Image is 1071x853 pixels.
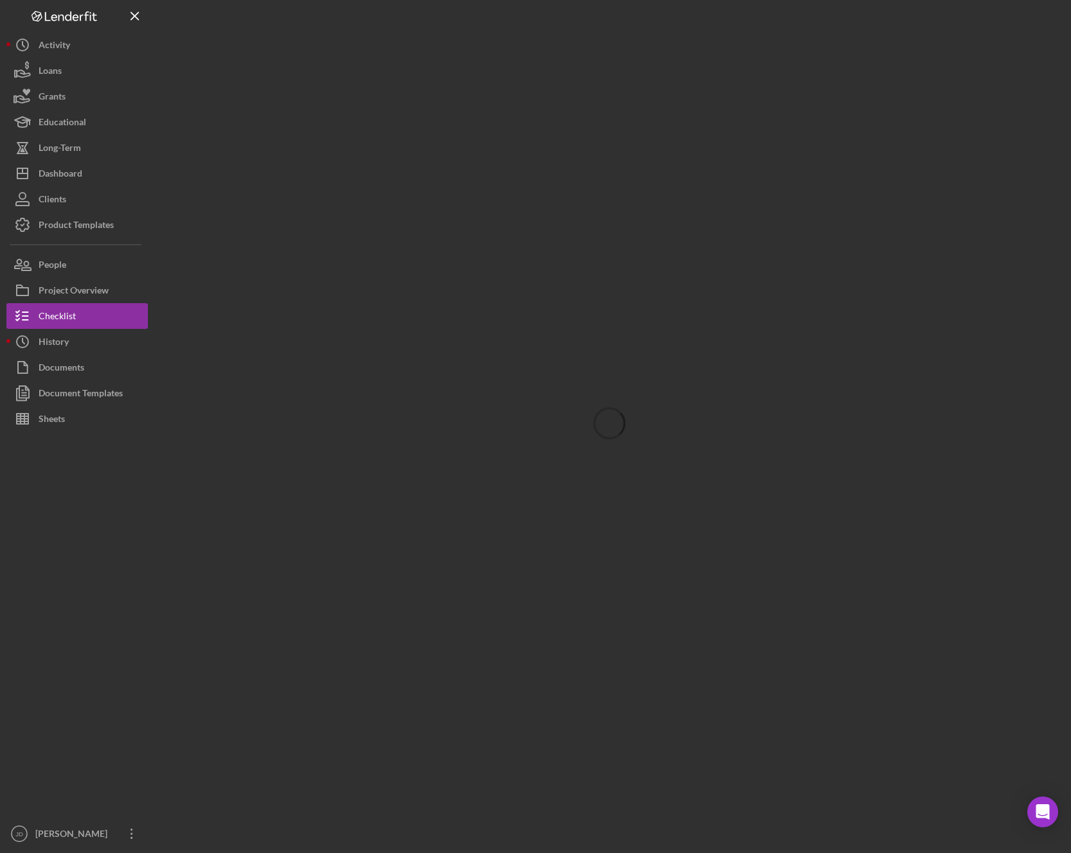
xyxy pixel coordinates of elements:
button: Dashboard [6,161,148,186]
div: Educational [39,109,86,138]
div: Clients [39,186,66,215]
button: Educational [6,109,148,135]
div: Grants [39,84,66,112]
text: JD [15,831,23,838]
button: Sheets [6,406,148,432]
div: Document Templates [39,380,123,409]
div: Checklist [39,303,76,332]
div: History [39,329,69,358]
button: Checklist [6,303,148,329]
div: Product Templates [39,212,114,241]
div: Project Overview [39,277,109,306]
div: [PERSON_NAME] [32,821,116,850]
div: Activity [39,32,70,61]
button: Document Templates [6,380,148,406]
div: Sheets [39,406,65,435]
button: Grants [6,84,148,109]
div: People [39,252,66,281]
div: Documents [39,355,84,383]
button: Activity [6,32,148,58]
div: Open Intercom Messenger [1027,796,1058,827]
button: Documents [6,355,148,380]
button: Long-Term [6,135,148,161]
button: History [6,329,148,355]
div: Dashboard [39,161,82,189]
button: Clients [6,186,148,212]
button: JD[PERSON_NAME] [6,821,148,847]
button: Product Templates [6,212,148,238]
button: Project Overview [6,277,148,303]
button: Loans [6,58,148,84]
button: People [6,252,148,277]
div: Long-Term [39,135,81,164]
div: Loans [39,58,62,87]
